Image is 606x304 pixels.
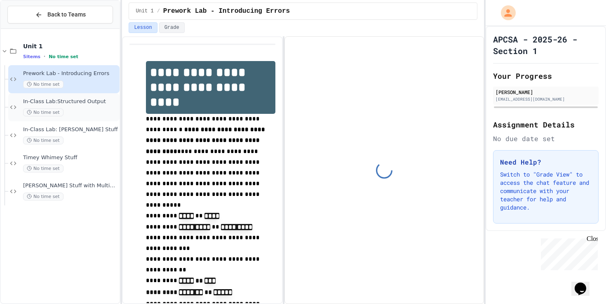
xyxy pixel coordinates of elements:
span: In-Class Lab: [PERSON_NAME] Stuff [23,126,118,133]
h2: Your Progress [493,70,599,82]
div: [PERSON_NAME] [496,88,596,96]
span: Prework Lab - Introducing Errors [23,70,118,77]
span: No time set [23,165,63,172]
span: Timey Whimey Stuff [23,154,118,161]
div: Chat with us now!Close [3,3,57,52]
button: Grade [159,22,185,33]
button: Lesson [129,22,157,33]
span: Prework Lab - Introducing Errors [163,6,290,16]
span: [PERSON_NAME] Stuff with Multiple Method Thingys [23,182,118,189]
button: Back to Teams [7,6,113,24]
span: 5 items [23,54,40,59]
span: No time set [23,193,63,200]
h1: APCSA - 2025-26 - Section 1 [493,33,599,57]
span: Back to Teams [47,10,86,19]
span: Unit 1 [23,42,118,50]
span: In-Class Lab:Structured Output [23,98,118,105]
span: / [157,8,160,14]
div: [EMAIL_ADDRESS][DOMAIN_NAME] [496,96,596,102]
span: No time set [23,108,63,116]
span: • [44,53,45,60]
span: No time set [49,54,78,59]
p: Switch to "Grade View" to access the chat feature and communicate with your teacher for help and ... [500,170,592,212]
iframe: chat widget [538,235,598,270]
span: No time set [23,137,63,144]
h3: Need Help? [500,157,592,167]
iframe: chat widget [571,271,598,296]
div: My Account [492,3,518,22]
h2: Assignment Details [493,119,599,130]
span: No time set [23,80,63,88]
div: No due date set [493,134,599,144]
span: Unit 1 [136,8,153,14]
